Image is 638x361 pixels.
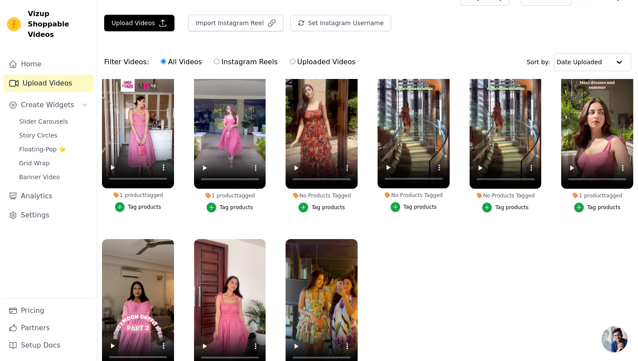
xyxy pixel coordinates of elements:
div: Tag products [220,204,253,211]
div: Sort by: [527,53,631,71]
a: Grid Wrap [14,157,93,169]
button: Set Instagram Username [290,15,391,31]
div: No Products Tagged [470,192,542,199]
span: Grid Wrap [19,159,49,167]
button: Tag products [391,202,437,212]
a: Upload Videos [3,75,93,92]
div: 1 product tagged [561,192,633,199]
button: Tag products [207,203,253,212]
div: Tag products [404,203,437,210]
button: Tag products [482,203,529,212]
div: Filter Videos: [104,52,360,72]
label: Instagram Reels [214,56,278,68]
div: Tag products [587,204,621,211]
a: Setup Docs [3,337,93,354]
button: Tag products [115,202,161,212]
span: Story Circles [19,131,57,140]
a: Settings [3,207,93,224]
a: Home [3,56,93,73]
div: 1 product tagged [194,192,266,199]
div: Tag products [312,204,345,211]
button: Upload Videos [104,15,174,31]
div: No Products Tagged [286,192,358,199]
a: Partners [3,319,93,337]
a: Pricing [3,302,93,319]
button: Tag products [574,203,621,212]
input: Uploaded Videos [290,59,296,64]
input: Instagram Reels [214,59,220,64]
span: Create Widgets [21,100,74,110]
div: Open chat [602,326,628,352]
input: All Videos [161,59,166,64]
span: Floating-Pop ⭐ [19,145,66,154]
a: Slider Carousels [14,115,93,128]
button: Create Widgets [3,96,93,114]
a: Analytics [3,187,93,205]
img: Vizup [7,17,21,31]
a: Floating-Pop ⭐ [14,143,93,155]
a: Banner Video [14,171,93,183]
div: 1 product tagged [102,192,174,199]
span: Slider Carousels [19,117,68,126]
span: Vizup Shoppable Videos [28,9,90,40]
div: No Products Tagged [378,192,450,199]
label: Uploaded Videos [289,56,356,68]
button: Tag products [299,203,345,212]
div: Tag products [128,203,161,210]
div: Tag products [495,204,529,211]
button: Import Instagram Reel [188,15,283,31]
label: All Videos [160,56,202,68]
span: Banner Video [19,173,60,181]
a: Story Circles [14,129,93,141]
